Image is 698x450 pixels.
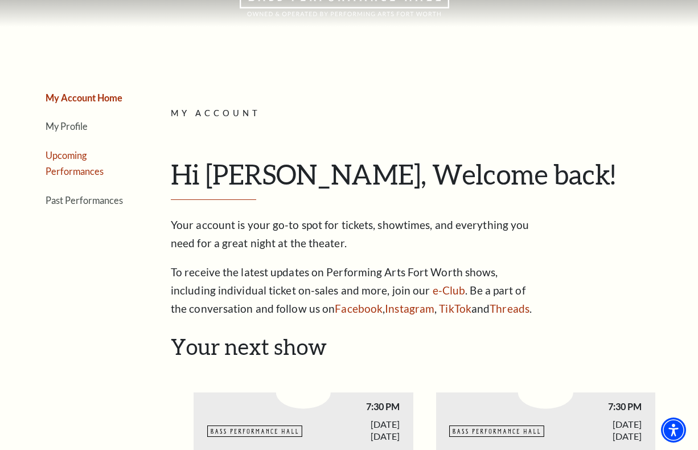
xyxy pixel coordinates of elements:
[171,216,541,252] p: Your account is your go-to spot for tickets, showtimes, and everything you need for a great night...
[490,302,529,315] a: Threads - open in a new tab
[661,418,686,443] div: Accessibility Menu
[171,334,678,360] h2: Your next show
[385,302,434,315] a: Instagram - open in a new tab
[46,92,122,103] a: My Account Home
[303,400,400,412] span: 7:30 PM
[545,418,642,442] span: [DATE] [DATE]
[46,121,88,132] a: My Profile
[171,158,678,200] h1: Hi [PERSON_NAME], Welcome back!
[335,302,383,315] a: Facebook - open in a new tab
[303,418,400,442] span: [DATE] [DATE]
[46,150,104,177] a: Upcoming Performances
[171,263,541,318] p: To receive the latest updates on Performing Arts Fort Worth shows, including individual ticket on...
[439,302,471,315] a: TikTok - open in a new tab
[171,108,261,118] span: My Account
[545,400,642,412] span: 7:30 PM
[46,195,123,206] a: Past Performances
[471,302,490,315] span: and
[433,284,466,297] a: e-Club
